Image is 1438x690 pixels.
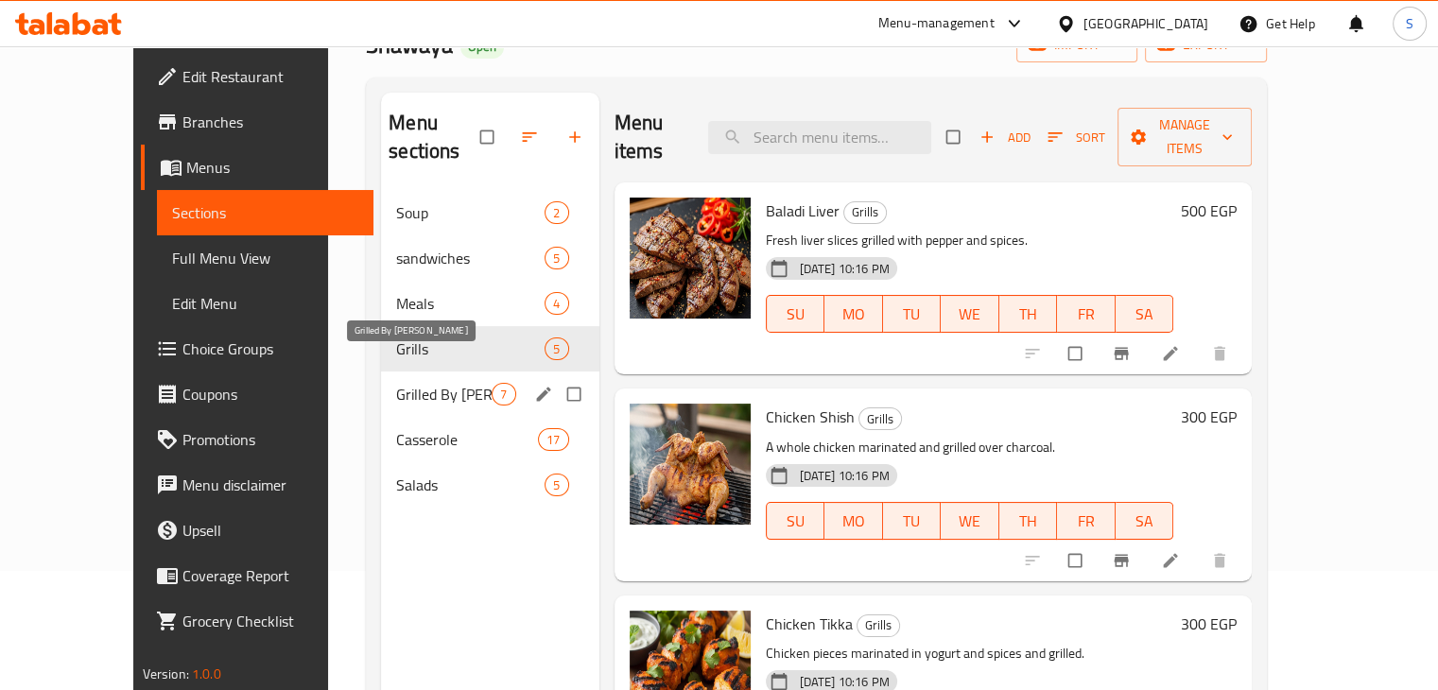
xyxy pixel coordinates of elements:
[1100,333,1146,374] button: Branch-specific-item
[182,65,358,88] span: Edit Restaurant
[157,281,373,326] a: Edit Menu
[844,201,886,223] span: Grills
[396,247,545,269] span: sandwiches
[172,201,358,224] span: Sections
[1057,336,1097,371] span: Select to update
[141,417,373,462] a: Promotions
[630,198,751,319] img: Baladi Liver
[859,408,901,430] span: Grills
[1199,333,1244,374] button: delete
[1007,508,1050,535] span: TH
[157,190,373,235] a: Sections
[979,127,1031,148] span: Add
[141,553,373,598] a: Coverage Report
[891,301,934,328] span: TU
[493,386,514,404] span: 7
[766,436,1174,459] p: A whole chicken marinated and grilled over charcoal.
[843,201,887,224] div: Grills
[546,250,567,267] span: 5
[832,508,875,535] span: MO
[539,431,567,449] span: 17
[396,292,545,315] span: Meals
[381,182,598,515] nav: Menu sections
[396,474,545,496] span: Salads
[975,123,1035,152] button: Add
[941,502,999,540] button: WE
[883,502,942,540] button: TU
[766,229,1174,252] p: Fresh liver slices grilled with pepper and spices.
[381,281,598,326] div: Meals4
[1181,198,1237,224] h6: 500 EGP
[1123,508,1167,535] span: SA
[883,295,942,333] button: TU
[546,476,567,494] span: 5
[1406,13,1413,34] span: S
[941,295,999,333] button: WE
[381,190,598,235] div: Soup2
[975,123,1035,152] span: Add item
[792,260,897,278] span: [DATE] 10:16 PM
[141,326,373,371] a: Choice Groups
[1117,108,1252,166] button: Manage items
[381,462,598,508] div: Salads5
[1043,123,1110,152] button: Sort
[381,235,598,281] div: sandwiches5
[766,295,824,333] button: SU
[141,598,373,644] a: Grocery Checklist
[948,301,992,328] span: WE
[1083,13,1208,34] div: [GEOGRAPHIC_DATA]
[1057,295,1116,333] button: FR
[381,371,598,417] div: Grilled By [PERSON_NAME]7edit
[1181,611,1237,637] h6: 300 EGP
[1057,502,1116,540] button: FR
[766,610,853,638] span: Chicken Tikka
[999,502,1058,540] button: TH
[1116,502,1174,540] button: SA
[1199,540,1244,581] button: delete
[143,662,189,686] span: Version:
[858,407,902,430] div: Grills
[1100,540,1146,581] button: Branch-specific-item
[858,614,899,636] span: Grills
[172,292,358,315] span: Edit Menu
[1035,123,1117,152] span: Sort items
[615,109,686,165] h2: Menu items
[396,201,545,224] span: Soup
[1031,33,1122,57] span: import
[141,99,373,145] a: Branches
[141,371,373,417] a: Coupons
[999,295,1058,333] button: TH
[538,428,568,451] div: items
[141,54,373,99] a: Edit Restaurant
[774,301,817,328] span: SU
[792,467,897,485] span: [DATE] 10:16 PM
[1161,344,1184,363] a: Edit menu item
[1116,295,1174,333] button: SA
[708,121,931,154] input: search
[396,337,545,360] div: Grills
[389,109,479,165] h2: Menu sections
[1048,127,1105,148] span: Sort
[182,564,358,587] span: Coverage Report
[141,462,373,508] a: Menu disclaimer
[1161,551,1184,570] a: Edit menu item
[1065,301,1108,328] span: FR
[381,326,598,371] div: Grills5
[824,295,883,333] button: MO
[832,301,875,328] span: MO
[531,382,560,406] button: edit
[1065,508,1108,535] span: FR
[948,508,992,535] span: WE
[1123,301,1167,328] span: SA
[1057,543,1097,578] span: Select to update
[935,119,975,155] span: Select section
[396,383,492,405] span: Grilled By [PERSON_NAME]
[1181,404,1237,430] h6: 300 EGP
[545,201,568,224] div: items
[186,156,358,179] span: Menus
[396,428,538,451] span: Casserole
